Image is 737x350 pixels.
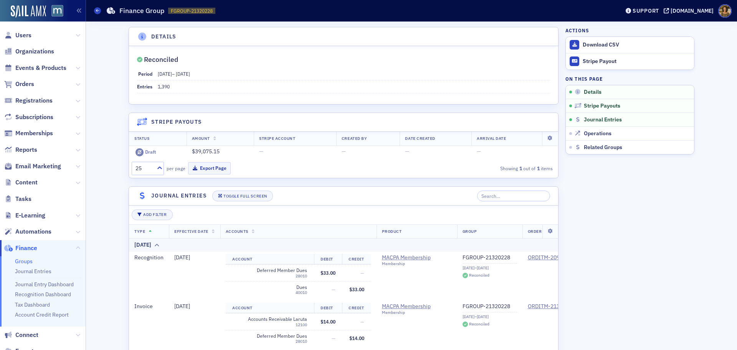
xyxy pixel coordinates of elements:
[136,164,152,173] div: 25
[664,8,716,13] button: [DOMAIN_NAME]
[15,162,61,171] span: Email Marketing
[718,4,732,18] span: Profile
[566,53,694,70] button: Stripe Payout
[528,229,553,234] span: Order Item
[134,254,164,261] span: Recognition
[46,5,63,18] a: View Homepage
[382,254,452,261] a: MACPA Membership
[584,144,622,151] span: Related Groups
[15,113,53,121] span: Subscriptions
[11,5,46,18] img: SailAMX
[171,8,213,14] span: FGROUP-21320228
[405,136,435,141] span: Date Created
[463,265,517,270] div: [DATE]–[DATE]
[226,303,314,314] th: Account
[15,227,51,236] span: Automations
[463,303,517,310] a: FGROUP-21320228
[259,148,263,155] span: —
[259,136,295,141] span: Stripe Account
[237,322,307,327] div: 12100
[469,273,489,277] div: Reconciled
[584,103,620,109] span: Stripe Payouts
[15,80,34,88] span: Orders
[382,303,452,310] a: MACPA Membership
[237,316,307,322] span: Accounts Receivable Laruta
[223,194,267,198] div: Toggle Full Screen
[134,241,151,249] div: [DATE]
[138,71,152,77] span: Period
[174,303,190,310] span: [DATE]
[158,80,550,93] dd: 1,390
[565,27,589,34] h4: Actions
[237,290,307,295] div: 40010
[158,71,190,77] span: –
[237,284,307,290] span: Dues
[4,64,66,72] a: Events & Products
[565,75,694,82] h4: On this page
[174,254,190,261] span: [DATE]
[332,286,335,292] span: —
[237,274,307,279] div: 28010
[15,64,66,72] span: Events & Products
[15,244,37,252] span: Finance
[167,165,185,172] label: per page
[321,318,335,325] span: $14.00
[15,47,54,56] span: Organizations
[566,37,694,53] a: Download CSV
[15,268,51,275] a: Journal Entries
[360,270,364,276] span: —
[134,136,149,141] span: Status
[583,41,690,48] div: Download CSV
[151,33,177,41] h4: Details
[4,211,45,220] a: E-Learning
[342,303,371,314] th: Credit
[477,148,481,155] span: —
[535,165,541,172] strong: 1
[15,291,71,298] a: Recognition Dashboard
[528,254,575,261] a: ORDITM-20900399
[342,136,367,141] span: Created By
[237,267,307,273] span: Deferred Member Dues
[4,113,53,121] a: Subscriptions
[4,178,38,187] a: Content
[4,331,38,339] a: Connect
[226,254,314,265] th: Account
[188,162,231,174] button: Export Page
[528,303,575,310] a: ORDITM-21309792
[15,301,50,308] a: Tax Dashboard
[15,211,45,220] span: E-Learning
[134,229,145,234] span: Type
[633,7,659,14] div: Support
[212,191,273,201] button: Toggle Full Screen
[158,71,172,77] span: [DATE]
[405,148,409,155] span: —
[4,129,53,138] a: Memberships
[4,244,37,252] a: Finance
[15,281,74,288] a: Journal Entry Dashboard
[145,149,156,155] div: Draft
[15,129,53,138] span: Memberships
[237,333,307,339] span: Deferred Member Dues
[15,31,31,40] span: Users
[583,58,690,65] div: Stripe Payout
[15,195,31,203] span: Tasks
[4,227,51,236] a: Automations
[321,270,335,276] span: $33.00
[15,146,37,154] span: Reports
[4,162,61,171] a: Email Marketing
[4,31,31,40] a: Users
[15,96,53,105] span: Registrations
[15,311,69,318] a: Account Credit Report
[4,80,34,88] a: Orders
[151,192,207,200] h4: Journal Entries
[151,118,202,126] h4: Stripe Payouts
[418,165,553,172] div: Showing out of items
[382,229,402,234] span: Product
[469,322,489,326] div: Reconciled
[4,96,53,105] a: Registrations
